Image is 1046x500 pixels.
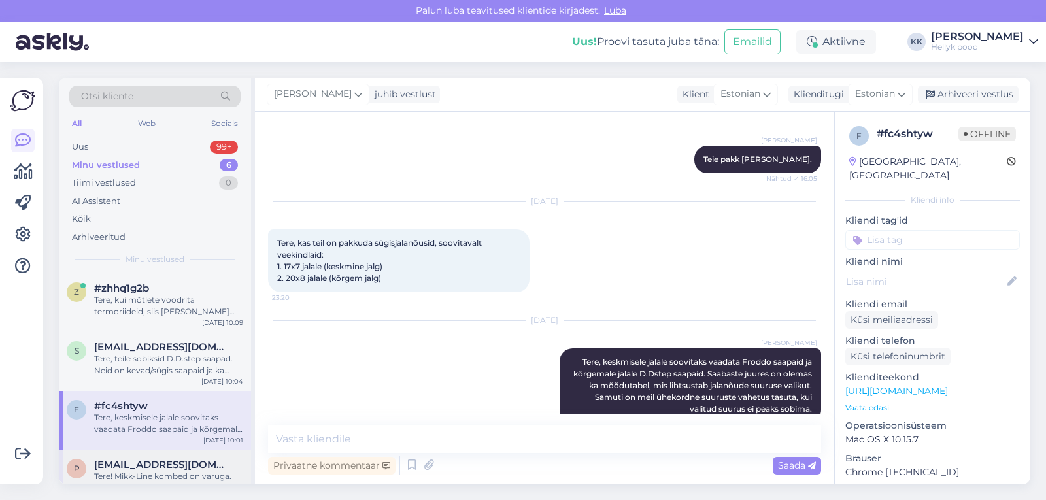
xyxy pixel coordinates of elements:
p: Brauser [845,452,1020,465]
div: [DATE] [268,314,821,326]
span: #fc4shtyw [94,400,148,412]
div: Tiimi vestlused [72,176,136,190]
span: Minu vestlused [126,254,184,265]
div: All [69,115,84,132]
span: Nähtud ✓ 16:05 [766,174,817,184]
span: f [74,405,79,414]
div: [DATE] 10:01 [203,435,243,445]
p: Mac OS X 10.15.7 [845,433,1020,446]
span: #zhhq1g2b [94,282,149,294]
div: 99+ [210,141,238,154]
div: [PERSON_NAME] [931,31,1024,42]
div: Küsi meiliaadressi [845,311,938,329]
span: Tere, kas teil on pakkuda sügisjalanõusid, soovitavalt veekindlaid: 1. 17x7 jalale (keskmine jalg... [277,238,484,283]
p: Kliendi email [845,297,1020,311]
div: Küsi telefoninumbrit [845,348,951,365]
div: Arhiveeritud [72,231,126,244]
span: Otsi kliente [81,90,133,103]
span: f [856,131,862,141]
a: [URL][DOMAIN_NAME] [845,385,948,397]
span: sandrajessipova@gmail.com [94,341,230,353]
div: [DATE] 10:04 [201,376,243,386]
span: [PERSON_NAME] [761,135,817,145]
div: Web [135,115,158,132]
div: Privaatne kommentaar [268,457,396,475]
span: s [75,346,79,356]
div: Kliendi info [845,194,1020,206]
b: Uus! [572,35,597,48]
span: Offline [958,127,1016,141]
span: [PERSON_NAME] [274,87,352,101]
div: Socials [209,115,241,132]
div: Klienditugi [788,88,844,101]
a: [PERSON_NAME]Hellyk pood [931,31,1038,52]
div: [DATE] 10:09 [202,318,243,327]
p: Kliendi nimi [845,255,1020,269]
div: KK [907,33,926,51]
div: Tere! Mikk-Line kombed on varuga. Toodete juures on olemas ka suuruste tabel, mis aitab õiget suu... [94,471,243,494]
span: Estonian [855,87,895,101]
div: Tere, kui mõtlete voodrita termoriideid, siis [PERSON_NAME] võiks panna soojema kihi riideid. Sam... [94,294,243,318]
div: Arhiveeri vestlus [918,86,1019,103]
div: [GEOGRAPHIC_DATA], [GEOGRAPHIC_DATA] [849,155,1007,182]
span: Luba [600,5,630,16]
input: Lisa tag [845,230,1020,250]
p: Klienditeekond [845,371,1020,384]
div: AI Assistent [72,195,120,208]
p: Operatsioonisüsteem [845,419,1020,433]
div: # fc4shtyw [877,126,958,142]
span: p [74,463,80,473]
div: Minu vestlused [72,159,140,172]
div: [DATE] [268,195,821,207]
div: Hellyk pood [931,42,1024,52]
div: Uus [72,141,88,154]
div: Kõik [72,212,91,225]
div: Tere, teile sobiksid D.D.step saapad. Neid on kevad/sügis saapaid ja ka voodriga talvesaapaid. Sa... [94,353,243,376]
span: [PERSON_NAME] [761,338,817,348]
span: 23:20 [272,293,321,303]
p: Vaata edasi ... [845,402,1020,414]
div: Proovi tasuta juba täna: [572,34,719,50]
span: Estonian [720,87,760,101]
span: z [74,287,79,297]
div: 0 [219,176,238,190]
span: Tere, keskmisele jalale soovitaks vaadata Froddo saapaid ja kõrgemale jalale D.Dstep saapaid. Saa... [573,357,814,414]
p: Chrome [TECHNICAL_ID] [845,465,1020,479]
div: Tere, keskmisele jalale soovitaks vaadata Froddo saapaid ja kõrgemale jalale D.Dstep saapaid. Saa... [94,412,243,435]
button: Emailid [724,29,781,54]
div: Klient [677,88,709,101]
span: Teie pakk [PERSON_NAME]. [703,154,812,164]
p: Kliendi telefon [845,334,1020,348]
span: Saada [778,459,816,471]
div: Aktiivne [796,30,876,54]
img: Askly Logo [10,88,35,113]
div: 6 [220,159,238,172]
div: juhib vestlust [369,88,436,101]
span: pihlakgrettel@gmail.com [94,459,230,471]
input: Lisa nimi [846,275,1005,289]
p: Kliendi tag'id [845,214,1020,227]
